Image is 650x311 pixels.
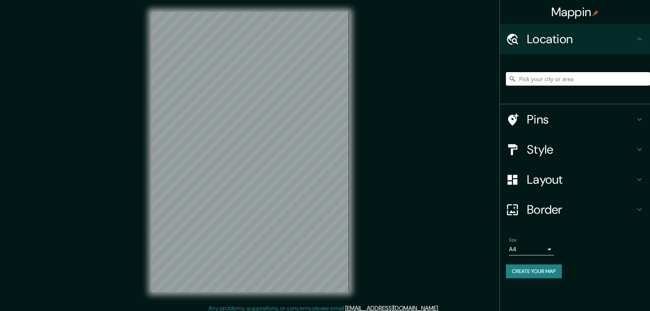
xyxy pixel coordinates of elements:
div: Location [500,24,650,54]
div: Style [500,134,650,165]
div: Pins [500,104,650,134]
div: A4 [509,243,554,255]
label: Size [509,237,517,243]
h4: Mappin [551,5,599,20]
h4: Border [527,202,635,217]
img: pin-icon.png [593,10,599,16]
h4: Layout [527,172,635,187]
h4: Style [527,142,635,157]
h4: Pins [527,112,635,127]
div: Border [500,195,650,225]
canvas: Map [151,12,349,292]
div: Layout [500,165,650,195]
button: Create your map [506,264,562,278]
input: Pick your city or area [506,72,650,86]
h4: Location [527,32,635,47]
